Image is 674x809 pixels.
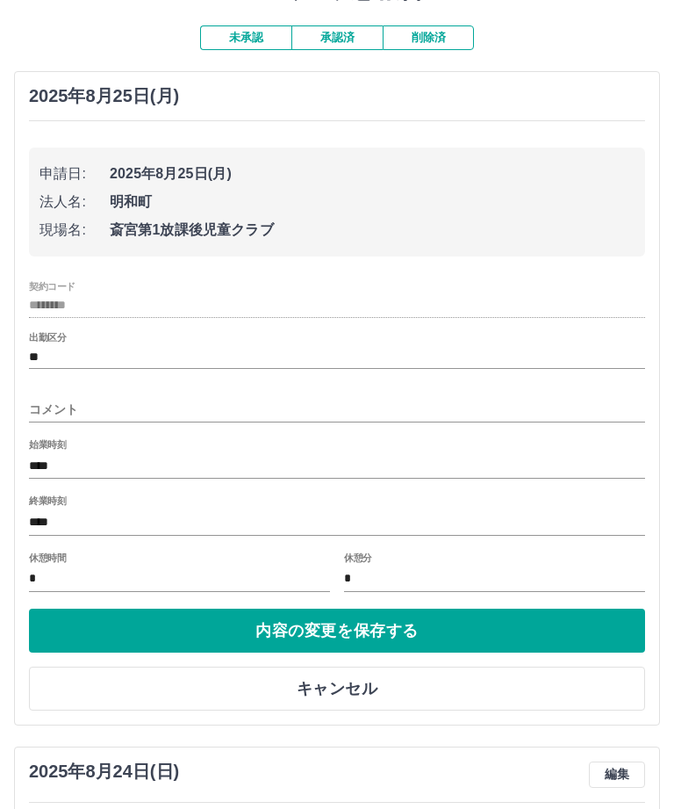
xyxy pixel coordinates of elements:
[200,25,291,50] button: 未承認
[29,438,66,451] label: 始業時刻
[29,279,75,293] label: 契約コード
[29,667,645,711] button: キャンセル
[29,86,179,106] h3: 2025年8月25日(月)
[291,25,383,50] button: 承認済
[110,163,635,184] span: 2025年8月25日(月)
[344,551,372,564] label: 休憩分
[29,331,66,344] label: 出勤区分
[110,191,635,213] span: 明和町
[29,609,645,653] button: 内容の変更を保存する
[383,25,474,50] button: 削除済
[589,762,645,788] button: 編集
[29,762,179,782] h3: 2025年8月24日(日)
[110,220,635,241] span: 斎宮第1放課後児童クラブ
[29,551,66,564] label: 休憩時間
[39,220,110,241] span: 現場名:
[29,495,66,508] label: 終業時刻
[39,163,110,184] span: 申請日:
[39,191,110,213] span: 法人名:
